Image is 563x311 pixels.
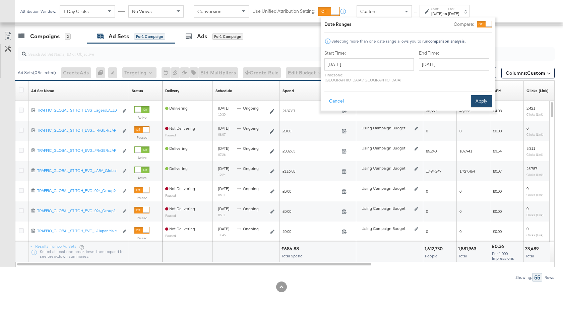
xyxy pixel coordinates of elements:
[458,253,467,258] span: Total
[426,209,428,214] span: 0
[532,273,542,282] div: 55
[165,206,195,211] span: Not Delivering
[428,39,465,44] strong: comparison analysis
[362,186,413,191] div: Using Campaign Budget
[458,246,478,252] div: 1,881,963
[526,88,549,94] div: Clicks (Link)
[283,209,339,214] span: £0.00
[218,166,229,171] span: [DATE]
[134,216,149,220] label: Paused
[431,7,442,11] label: Start:
[362,125,413,131] div: Using Campaign Budget
[26,45,506,58] input: Search Ad Set Name, ID or Objective
[218,233,226,237] sub: 11:45
[134,115,149,120] label: Active
[134,236,149,240] label: Paused
[324,50,414,56] label: Start Time:
[526,132,544,136] sub: Clicks (Link)
[218,106,229,111] span: [DATE]
[109,33,129,40] div: Ad Sets
[37,108,119,113] div: TRAFFIC_GLOBAL_STITCH_EVG_...agersLAL10
[218,112,226,116] sub: 10:30
[63,8,89,14] span: 1 Day Clicks
[492,243,506,250] div: £0.36
[544,275,555,280] div: Rows
[526,88,549,94] a: The number of clicks on links appearing on your ad or Page that direct people to your sites off F...
[30,33,60,40] div: Campaigns
[243,146,259,151] span: ongoing
[459,229,461,234] span: 0
[37,208,119,213] div: TRAFFIC_GLOBAL_STITCH_EVG...024_Group1
[165,226,195,231] span: Not Delivering
[283,169,339,174] span: £116.58
[459,169,475,174] span: 1,727,464
[281,253,303,258] span: Total Spend
[459,108,470,113] span: 46,558
[324,95,349,107] button: Cancel
[425,253,438,258] span: People
[283,189,339,194] span: £0.00
[218,146,229,151] span: [DATE]
[283,108,339,113] span: £187.67
[218,206,229,211] span: [DATE]
[37,168,119,173] div: TRAFFIC_GLOBAL_STITCH_EVG_...ABA_Global
[197,8,222,14] span: Conversion
[526,206,528,211] span: 0
[218,186,229,191] span: [DATE]
[283,229,339,234] span: £0.00
[493,108,502,113] span: £4.03
[243,166,259,171] span: ongoing
[165,133,176,137] sub: Paused
[526,112,544,116] sub: Clicks (Link)
[281,246,301,252] div: £686.88
[526,173,544,177] sub: Clicks (Link)
[165,166,188,171] span: Delivering
[426,169,441,174] span: 1,494,247
[493,209,502,214] span: £0.00
[218,173,226,177] sub: 12:24
[526,126,528,131] span: 0
[218,213,226,217] sub: 05:11
[132,88,143,94] div: Status
[218,193,226,197] sub: 05:11
[526,186,528,191] span: 0
[526,106,535,111] span: 2,421
[324,21,352,27] div: Date Ranges
[243,186,259,191] span: ongoing
[426,108,437,113] span: 36,689
[37,228,119,235] a: TRAFFIC_GLOBAL_STITCH_EVG_.../JapanMale
[360,8,377,14] span: Custom
[165,234,176,238] sub: Paused
[37,128,119,135] a: TRAFFIC_GLOBAL_STITCH_EVG...FR/GER/JAP
[37,148,119,155] a: TRAFFIC_GLOBAL_STITCH_EVG...FR/GER/JAP
[37,168,119,175] a: TRAFFIC_GLOBAL_STITCH_EVG_...ABA_Global
[426,189,428,194] span: 0
[218,226,229,231] span: [DATE]
[37,108,119,115] a: TRAFFIC_GLOBAL_STITCH_EVG_...agersLAL10
[31,88,54,94] div: Ad Set Name
[215,88,232,94] a: Shows when your Ad Set is scheduled to deliver.
[459,128,461,133] span: 0
[165,213,176,217] sub: Paused
[134,176,149,180] label: Active
[20,9,56,14] div: Attribution Window:
[448,11,459,16] div: [DATE]
[283,148,339,153] span: £382.63
[493,148,502,153] span: £3.54
[526,193,544,197] sub: Clicks (Link)
[527,70,545,76] span: Custom
[526,233,544,237] sub: Clicks (Link)
[283,88,294,94] div: Spend
[493,169,502,174] span: £0.07
[442,11,448,16] strong: to
[362,145,413,151] div: Using Campaign Budget
[132,8,152,14] span: No Views
[212,34,243,40] div: for 1 Campaign
[134,155,149,160] label: Active
[218,126,229,131] span: [DATE]
[493,189,502,194] span: £0.00
[134,135,149,140] label: Paused
[454,21,474,27] label: Compare:
[362,226,413,231] div: Using Campaign Budget
[362,166,413,171] div: Using Campaign Budget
